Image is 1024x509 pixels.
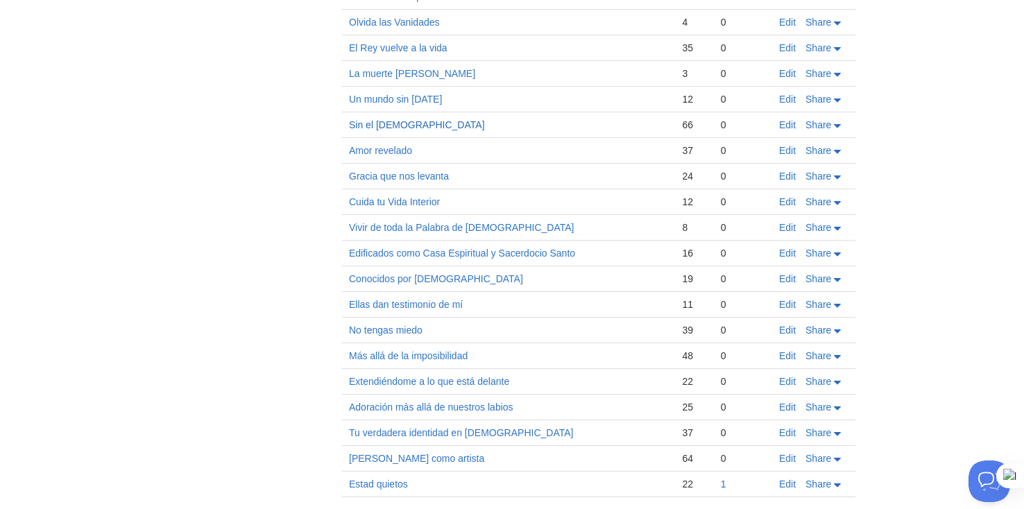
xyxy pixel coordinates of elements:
[682,42,706,54] div: 35
[682,119,706,131] div: 66
[779,119,796,130] a: Edit
[682,247,706,259] div: 16
[805,17,831,28] span: Share
[349,171,449,182] a: Gracia que nos levanta
[805,145,831,156] span: Share
[805,273,831,284] span: Share
[779,196,796,207] a: Edit
[349,453,484,464] a: [PERSON_NAME] como artista
[721,119,765,131] div: 0
[805,350,831,361] span: Share
[805,68,831,79] span: Share
[682,16,706,28] div: 4
[721,478,726,490] a: 1
[682,67,706,80] div: 3
[721,452,765,465] div: 0
[721,144,765,157] div: 0
[805,94,831,105] span: Share
[682,478,706,490] div: 22
[682,324,706,336] div: 39
[349,196,440,207] a: Cuida tu Vida Interior
[805,299,831,310] span: Share
[721,247,765,259] div: 0
[805,478,831,490] span: Share
[721,401,765,413] div: 0
[349,273,523,284] a: Conocidos por [DEMOGRAPHIC_DATA]
[682,452,706,465] div: 64
[682,375,706,388] div: 22
[721,16,765,28] div: 0
[682,426,706,439] div: 37
[805,196,831,207] span: Share
[805,376,831,387] span: Share
[779,350,796,361] a: Edit
[805,222,831,233] span: Share
[349,402,513,413] a: Adoración más allá de nuestros labios
[721,196,765,208] div: 0
[349,94,442,105] a: Un mundo sin [DATE]
[779,453,796,464] a: Edit
[682,298,706,311] div: 11
[682,170,706,182] div: 24
[779,145,796,156] a: Edit
[779,402,796,413] a: Edit
[349,248,575,259] a: Edificados como Casa Espiritual y Sacerdocio Santo
[779,248,796,259] a: Edit
[349,478,408,490] a: Estad quietos
[805,171,831,182] span: Share
[349,350,468,361] a: Más allá de la imposibilidad
[349,68,475,79] a: La muerte [PERSON_NAME]
[779,68,796,79] a: Edit
[682,221,706,234] div: 8
[721,42,765,54] div: 0
[779,94,796,105] a: Edit
[779,273,796,284] a: Edit
[349,299,463,310] a: Ellas dan testimonio de mí
[682,273,706,285] div: 19
[682,401,706,413] div: 25
[682,93,706,105] div: 12
[349,376,509,387] a: Extendiéndome a lo que está delante
[721,298,765,311] div: 0
[779,171,796,182] a: Edit
[682,144,706,157] div: 37
[349,222,574,233] a: Vivir de toda la Palabra de [DEMOGRAPHIC_DATA]
[349,325,423,336] a: No tengas miedo
[779,299,796,310] a: Edit
[779,478,796,490] a: Edit
[721,426,765,439] div: 0
[682,196,706,208] div: 12
[805,42,831,53] span: Share
[721,170,765,182] div: 0
[779,222,796,233] a: Edit
[805,427,831,438] span: Share
[349,427,573,438] a: Tu verdadera identidad en [DEMOGRAPHIC_DATA]
[721,324,765,336] div: 0
[349,42,447,53] a: El Rey vuelve a la vida
[721,273,765,285] div: 0
[805,325,831,336] span: Share
[779,17,796,28] a: Edit
[721,93,765,105] div: 0
[682,350,706,362] div: 48
[779,325,796,336] a: Edit
[779,376,796,387] a: Edit
[721,375,765,388] div: 0
[805,402,831,413] span: Share
[805,248,831,259] span: Share
[349,145,412,156] a: Amor revelado
[349,119,485,130] a: Sin el [DEMOGRAPHIC_DATA]
[779,42,796,53] a: Edit
[721,67,765,80] div: 0
[805,119,831,130] span: Share
[721,350,765,362] div: 0
[721,221,765,234] div: 0
[968,460,1010,502] iframe: Help Scout Beacon - Open
[779,427,796,438] a: Edit
[349,17,439,28] a: Olvida las Vanidades
[805,453,831,464] span: Share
